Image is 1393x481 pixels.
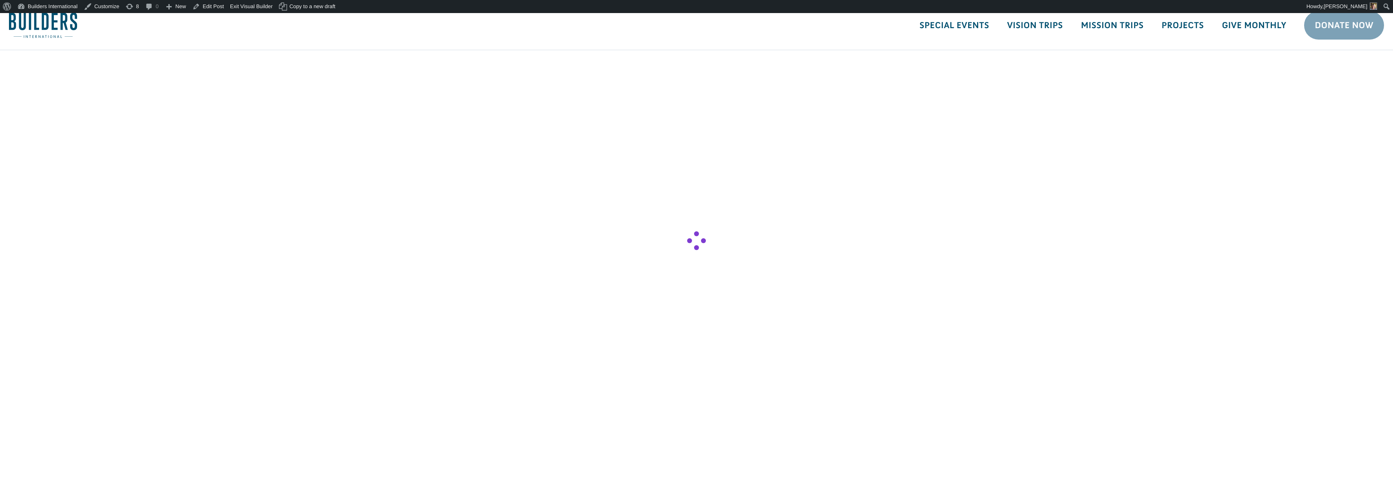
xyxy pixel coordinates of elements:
[1072,13,1153,37] a: Mission Trips
[1153,13,1213,37] a: Projects
[1304,11,1384,40] a: Donate Now
[911,13,998,37] a: Special Events
[9,13,77,38] img: Builders International
[1324,3,1367,9] span: [PERSON_NAME]
[1213,13,1295,37] a: Give Monthly
[998,13,1072,37] a: Vision Trips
